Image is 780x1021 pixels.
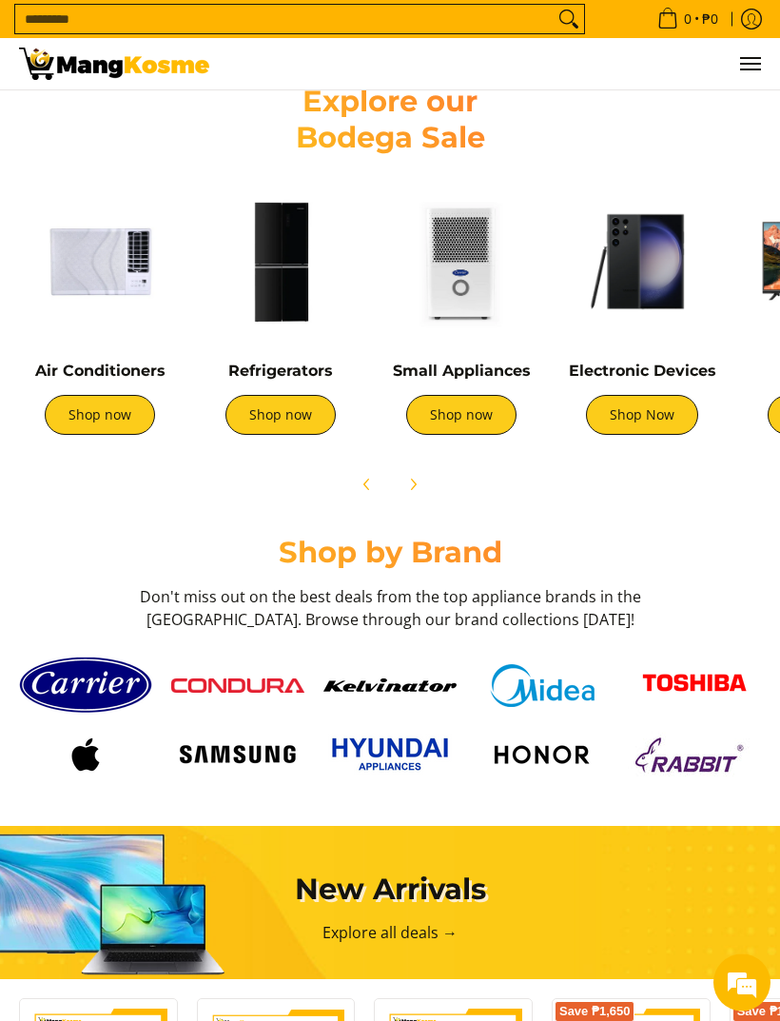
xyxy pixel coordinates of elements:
ul: Customer Navigation [228,38,761,89]
a: Explore all deals → [322,923,458,944]
nav: Main Menu [228,38,761,89]
img: Toshiba logo [628,660,761,713]
img: Logo samsung wordmark [171,737,304,774]
span: Save ₱1,650 [559,1007,631,1018]
img: Refrigerators [200,182,361,344]
button: Menu [738,38,761,89]
a: Shop now [225,396,336,436]
img: Mang Kosme: Your Home Appliances Warehouse Sale Partner! [19,48,209,80]
img: Electronic Devices [561,182,723,344]
a: Air Conditioners [35,363,166,381]
button: Previous [346,464,388,506]
img: Small Appliances [380,182,542,344]
img: Logo honor [476,732,609,779]
h2: Explore our Bodega Sale [209,84,571,157]
img: Hyundai 2 [323,731,457,779]
a: Shop Now [586,396,698,436]
span: 0 [681,12,694,26]
img: Midea logo 405e5d5e af7e 429b b899 c48f4df307b6 [476,665,609,708]
img: Air Conditioners [19,182,181,344]
span: • [652,9,724,29]
img: Kelvinator button 9a26f67e caed 448c 806d e01e406ddbdc [323,679,457,693]
a: Shop now [406,396,517,436]
img: Logo rabbit [628,732,761,779]
button: Next [392,464,434,506]
h3: Don't miss out on the best deals from the top appliance brands in the [GEOGRAPHIC_DATA]. Browse t... [133,586,647,632]
span: ₱0 [699,12,721,26]
img: Condura logo red [171,679,304,695]
a: Electronic Devices [569,363,716,381]
a: Refrigerators [228,363,333,381]
h2: Shop by Brand [19,535,761,571]
a: Shop now [45,396,155,436]
img: Carrier logo 1 98356 9b90b2e1 0bd1 49ad 9aa2 9ddb2e94a36b [19,651,152,721]
img: Logo apple [19,732,152,779]
button: Search [554,5,584,33]
a: Small Appliances [393,363,531,381]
